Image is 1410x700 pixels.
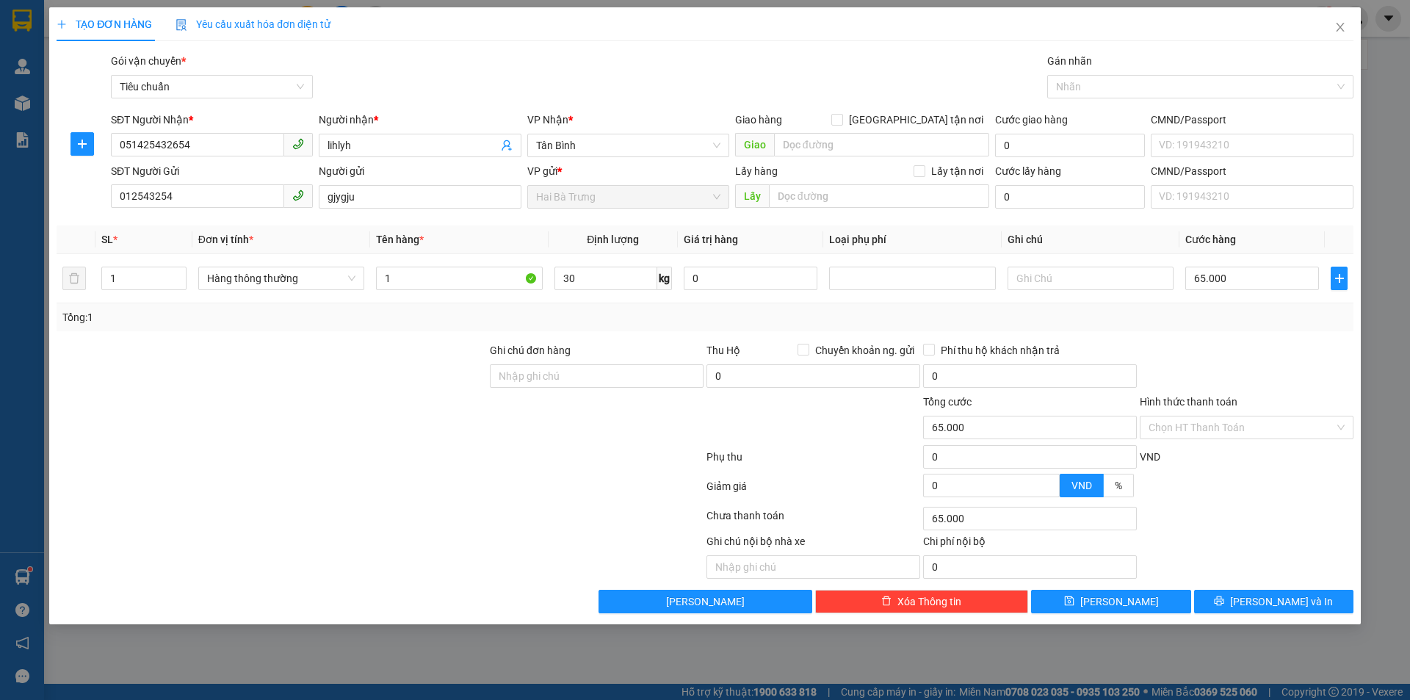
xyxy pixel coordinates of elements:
div: CMND/Passport [1151,112,1353,128]
span: plus [1331,273,1346,284]
span: phone [292,190,304,201]
span: delete [881,596,892,607]
label: Gán nhãn [1047,55,1092,67]
div: VP gửi [527,163,729,179]
span: phone [292,138,304,150]
input: Cước lấy hàng [995,185,1145,209]
span: Tổng cước [923,396,972,408]
span: Gói vận chuyển [111,55,186,67]
th: Ghi chú [1002,225,1179,254]
div: SĐT Người Nhận [111,112,313,128]
input: 0 [684,267,817,290]
span: Tiêu chuẩn [120,76,304,98]
div: Tổng: 1 [62,309,544,325]
th: Loại phụ phí [823,225,1001,254]
label: Ghi chú đơn hàng [490,344,571,356]
span: Hàng thông thường [207,267,355,289]
div: CMND/Passport [1151,163,1353,179]
span: Thu Hộ [706,344,740,356]
input: Ghi chú đơn hàng [490,364,704,388]
span: Cước hàng [1185,234,1236,245]
button: plus [1331,267,1347,290]
span: Yêu cầu xuất hóa đơn điện tử [176,18,330,30]
input: Dọc đường [774,133,989,156]
span: VND [1140,451,1160,463]
span: Định lượng [587,234,639,245]
span: plus [71,138,93,150]
div: Giảm giá [705,478,922,504]
span: Giao [735,133,774,156]
button: delete [62,267,86,290]
input: VD: Bàn, Ghế [376,267,542,290]
span: Đơn vị tính [198,234,253,245]
span: SL [101,234,113,245]
span: Tân Bình [536,134,720,156]
span: [GEOGRAPHIC_DATA] tận nơi [843,112,989,128]
input: Ghi Chú [1008,267,1174,290]
span: Lấy tận nơi [925,163,989,179]
input: Cước giao hàng [995,134,1145,157]
button: [PERSON_NAME] [599,590,812,613]
button: save[PERSON_NAME] [1031,590,1190,613]
span: Chuyển khoản ng. gửi [809,342,920,358]
button: deleteXóa Thông tin [815,590,1029,613]
span: VND [1071,480,1092,491]
div: Ghi chú nội bộ nhà xe [706,533,920,555]
span: plus [57,19,67,29]
button: Close [1320,7,1361,48]
span: Lấy hàng [735,165,778,177]
div: Người nhận [319,112,521,128]
span: user-add [501,140,513,151]
span: TẠO ĐƠN HÀNG [57,18,152,30]
span: Hai Bà Trưng [536,186,720,208]
span: [PERSON_NAME] và In [1230,593,1333,610]
span: Giá trị hàng [684,234,738,245]
button: printer[PERSON_NAME] và In [1194,590,1353,613]
span: Phí thu hộ khách nhận trả [935,342,1066,358]
div: Phụ thu [705,449,922,475]
span: Xóa Thông tin [897,593,961,610]
span: printer [1214,596,1224,607]
div: SĐT Người Gửi [111,163,313,179]
span: [PERSON_NAME] [1080,593,1159,610]
span: Giao hàng [735,114,782,126]
span: Lấy [735,184,769,208]
label: Cước giao hàng [995,114,1068,126]
span: kg [657,267,672,290]
span: % [1115,480,1122,491]
input: Dọc đường [769,184,989,208]
span: VP Nhận [527,114,568,126]
span: close [1334,21,1346,33]
span: [PERSON_NAME] [666,593,745,610]
div: Chưa thanh toán [705,508,922,533]
span: save [1064,596,1074,607]
div: Người gửi [319,163,521,179]
img: icon [176,19,187,31]
label: Cước lấy hàng [995,165,1061,177]
button: plus [70,132,94,156]
div: Chi phí nội bộ [923,533,1137,555]
label: Hình thức thanh toán [1140,396,1237,408]
input: Nhập ghi chú [706,555,920,579]
span: Tên hàng [376,234,424,245]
